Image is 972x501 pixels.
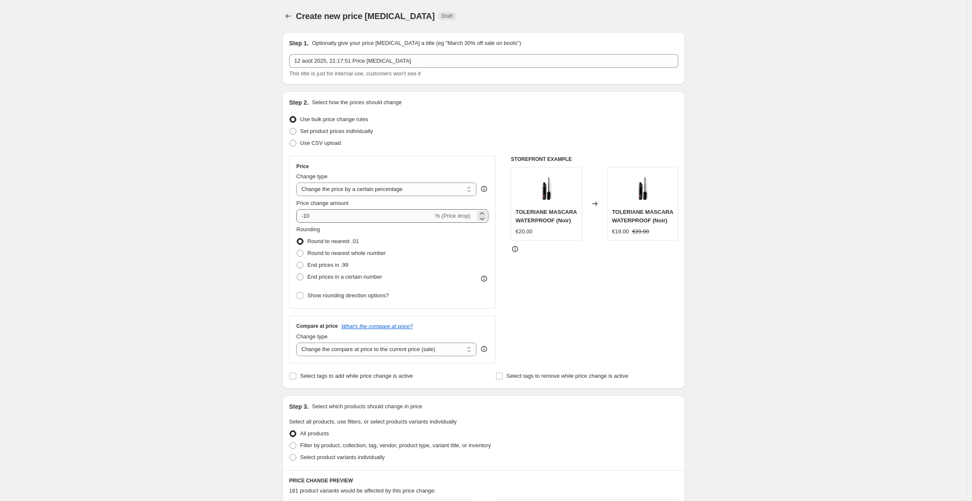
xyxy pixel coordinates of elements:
span: Select product variants individually [300,454,384,460]
strike: €20.00 [632,227,649,236]
span: Round to nearest .01 [307,238,359,244]
span: All products [300,430,329,437]
span: Round to nearest whole number [307,250,386,256]
span: Price change amount [296,200,348,206]
span: Use bulk price change rules [300,116,368,122]
button: What's the compare at price? [341,323,413,329]
div: €20.00 [515,227,532,236]
span: This title is just for internal use, customers won't see it [289,70,421,77]
div: help [480,185,488,193]
img: 3337875632676_Toleriane-Mascara-Waterproof_black_01_La-Roche-Posay_80x.jpg [626,172,660,205]
h3: Compare at price [296,323,338,329]
span: Change type [296,333,328,340]
span: 181 product variants would be affected by this price change: [289,487,436,494]
span: Select tags to add while price change is active [300,373,413,379]
span: Select all products, use filters, or select products variants individually [289,418,457,425]
span: TOLERIANE MASCARA WATERPROOF (Noir) [515,209,577,224]
span: Select tags to remove while price change is active [507,373,629,379]
span: End prices in .99 [307,262,348,268]
span: Change type [296,173,328,180]
span: Show rounding direction options? [307,292,389,299]
span: % (Price drop) [435,213,470,219]
img: 3337875632676_Toleriane-Mascara-Waterproof_black_01_La-Roche-Posay_80x.jpg [529,172,563,205]
p: Select which products should change in price [312,402,422,411]
div: help [480,345,488,353]
span: Set product prices individually [300,128,373,134]
p: Optionally give your price [MEDICAL_DATA] a title (eg "March 30% off sale on boots") [312,39,521,47]
h2: Step 2. [289,98,309,107]
h2: Step 1. [289,39,309,47]
span: Use CSV upload [300,140,341,146]
input: -15 [296,209,433,223]
h6: STOREFRONT EXAMPLE [511,156,678,163]
h3: Price [296,163,309,170]
div: €18.00 [612,227,629,236]
p: Select how the prices should change [312,98,402,107]
span: TOLERIANE MASCARA WATERPROOF (Noir) [612,209,673,224]
span: Draft [442,13,453,19]
button: Price change jobs [282,10,294,22]
h2: Step 3. [289,402,309,411]
span: End prices in a certain number [307,274,382,280]
input: 30% off holiday sale [289,54,678,68]
span: Create new price [MEDICAL_DATA] [296,11,435,21]
span: Filter by product, collection, tag, vendor, product type, variant title, or inventory [300,442,491,448]
h6: PRICE CHANGE PREVIEW [289,477,678,484]
span: Rounding [296,226,320,233]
